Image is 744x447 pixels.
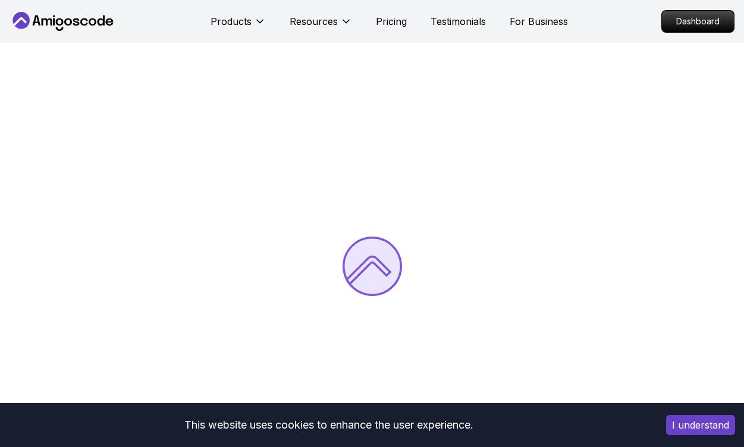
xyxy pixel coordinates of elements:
[661,10,734,33] a: Dashboard
[376,14,407,29] a: Pricing
[510,14,568,29] a: For Business
[211,14,266,38] button: Products
[9,412,648,438] div: This website uses cookies to enhance the user experience.
[290,14,338,29] p: Resources
[431,14,486,29] a: Testimonials
[662,11,734,32] p: Dashboard
[666,415,735,435] button: Accept cookies
[211,14,252,29] p: Products
[290,14,352,38] button: Resources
